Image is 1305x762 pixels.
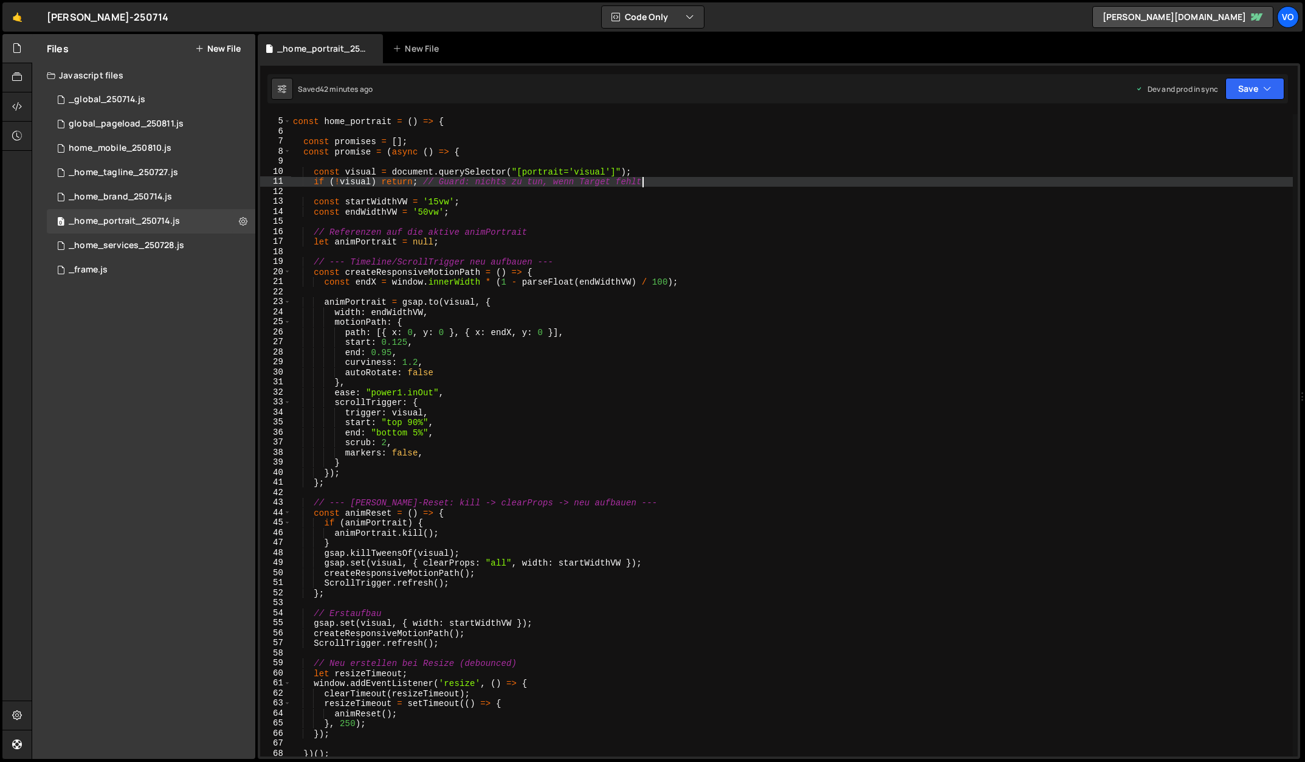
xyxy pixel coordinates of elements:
div: 67 [260,738,291,749]
div: 63 [260,698,291,708]
div: 12 [260,187,291,197]
div: 19 [260,257,291,267]
div: 60 [260,668,291,679]
div: 5 [260,116,291,126]
div: 52 [260,588,291,598]
div: 44 [260,508,291,518]
div: 10 [260,167,291,177]
div: 27 [260,337,291,347]
div: 16046/44643.js [47,112,255,136]
div: 13 [260,196,291,207]
div: 16046/44621.js [47,136,255,161]
div: 28 [260,347,291,358]
div: 45 [260,518,291,528]
div: 14 [260,207,291,217]
span: 0 [57,218,64,227]
div: 16046/43815.js [47,161,255,185]
div: 64 [260,708,291,719]
a: 🤙 [2,2,32,32]
h2: Files [47,42,69,55]
div: 68 [260,749,291,759]
div: 25 [260,317,291,327]
div: 54 [260,608,291,618]
div: 26 [260,327,291,338]
div: 32 [260,387,291,398]
div: 47 [260,538,291,548]
div: _frame.js [69,265,108,275]
div: 8 [260,147,291,157]
div: 23 [260,297,291,307]
div: 58 [260,648,291,659]
div: 16046/42990.js [47,185,255,209]
div: 61 [260,678,291,688]
div: 56 [260,628,291,639]
div: [PERSON_NAME]-250714 [47,10,168,24]
a: [PERSON_NAME][DOMAIN_NAME] [1092,6,1273,28]
div: 20 [260,267,291,277]
button: Code Only [602,6,704,28]
div: home_mobile_250810.js [69,143,171,154]
div: 18 [260,247,291,257]
div: 22 [260,287,291,297]
button: Save [1225,78,1284,100]
div: 62 [260,688,291,699]
div: 65 [260,718,291,729]
div: 16046/42992.js [47,209,255,234]
div: 35 [260,417,291,428]
div: global_pageload_250811.js [69,119,184,130]
div: 16046/43842.js [47,234,255,258]
div: 42 minutes ago [320,84,373,94]
div: 37 [260,437,291,448]
div: 50 [260,568,291,578]
div: 49 [260,558,291,568]
div: _home_portrait_250714.js [277,43,368,55]
div: 51 [260,578,291,588]
div: 31 [260,377,291,387]
div: 53 [260,598,291,608]
div: 41 [260,477,291,488]
div: 6 [260,126,291,137]
div: _home_brand_250714.js [69,192,172,203]
div: 16046/42994.js [47,258,255,282]
div: 40 [260,468,291,478]
div: 33 [260,397,291,407]
div: 57 [260,638,291,648]
div: 7 [260,136,291,147]
div: 29 [260,357,291,367]
div: 55 [260,618,291,628]
div: Dev and prod in sync [1135,84,1218,94]
div: _home_services_250728.js [69,240,184,251]
div: 11 [260,176,291,187]
div: Saved [298,84,373,94]
div: 48 [260,548,291,558]
div: 59 [260,658,291,668]
div: 42 [260,488,291,498]
div: 36 [260,428,291,438]
div: 21 [260,277,291,287]
div: 38 [260,448,291,458]
div: _home_tagline_250727.js [69,167,178,178]
div: 15 [260,216,291,227]
div: 24 [260,307,291,317]
div: 16046/42989.js [47,88,255,112]
div: Javascript files [32,63,255,88]
div: _home_portrait_250714.js [69,216,180,227]
div: 16 [260,227,291,237]
a: vo [1277,6,1299,28]
div: 43 [260,497,291,508]
div: 34 [260,407,291,418]
div: 46 [260,528,291,538]
button: New File [195,44,241,54]
div: 39 [260,457,291,468]
div: 30 [260,367,291,378]
div: 17 [260,237,291,247]
div: 66 [260,729,291,739]
div: New File [393,43,444,55]
div: 9 [260,156,291,167]
div: _global_250714.js [69,94,145,105]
